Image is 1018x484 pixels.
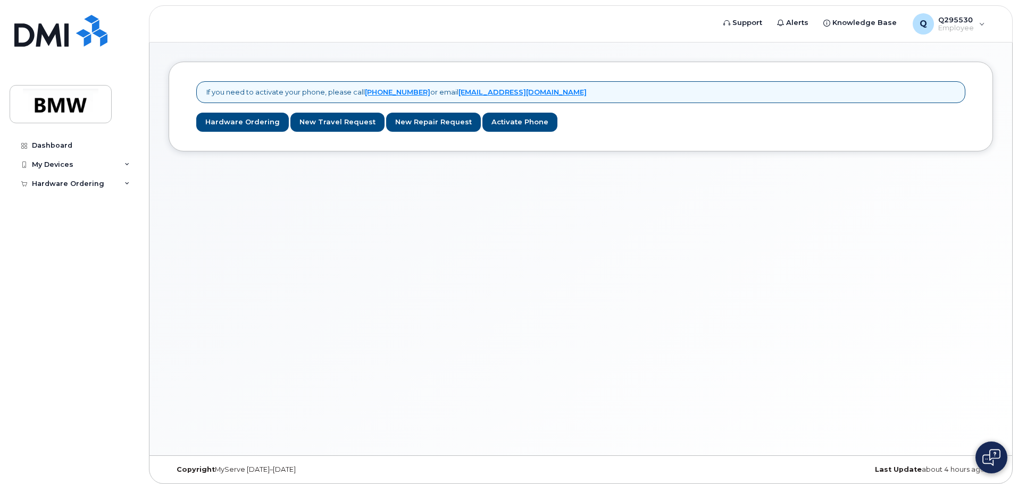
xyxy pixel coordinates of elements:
[290,113,385,132] a: New Travel Request
[875,465,922,473] strong: Last Update
[177,465,215,473] strong: Copyright
[982,449,1000,466] img: Open chat
[386,113,481,132] a: New Repair Request
[458,88,587,96] a: [EMAIL_ADDRESS][DOMAIN_NAME]
[365,88,430,96] a: [PHONE_NUMBER]
[718,465,993,474] div: about 4 hours ago
[196,113,289,132] a: Hardware Ordering
[482,113,557,132] a: Activate Phone
[206,87,587,97] p: If you need to activate your phone, please call or email
[169,465,444,474] div: MyServe [DATE]–[DATE]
